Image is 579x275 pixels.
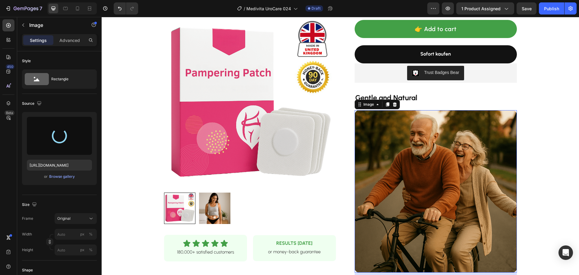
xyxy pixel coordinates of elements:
[114,2,138,14] div: Undo/Redo
[319,33,349,42] div: Sofort kaufen
[55,229,97,240] input: px%
[79,246,86,254] button: %
[461,5,501,12] span: 1 product assigned
[44,173,48,180] span: or
[175,223,211,229] strong: RESULTS [DATE]
[22,58,31,64] div: Style
[522,6,532,11] span: Save
[89,232,93,237] div: %
[166,232,219,238] span: or money-back guarantee
[102,17,579,275] iframe: Design area
[2,2,45,14] button: 7
[261,85,274,90] div: Image
[27,160,92,171] input: https://example.com/image.jpg
[244,5,245,12] span: /
[322,53,357,59] div: Trust Badges Bear
[310,53,318,60] img: CLDR_q6erfwCEAE=.png
[544,5,559,12] div: Publish
[55,213,97,224] button: Original
[22,232,32,237] label: Width
[22,267,33,273] div: Shape
[87,246,94,254] button: px
[30,37,47,43] p: Settings
[22,201,38,209] div: Size
[6,64,14,69] div: 450
[80,232,84,237] div: px
[22,247,33,253] label: Height
[89,247,93,253] div: %
[517,2,536,14] button: Save
[5,110,14,115] div: Beta
[253,28,415,46] button: Sofort kaufen
[22,216,33,221] label: Frame
[539,2,564,14] button: Publish
[80,247,84,253] div: px
[57,216,71,221] span: Original
[87,231,94,238] button: px
[51,72,88,86] div: Rectangle
[49,174,75,179] div: Browse gallery
[305,49,362,63] button: Trust Badges Bear
[253,93,415,256] img: gempages_572788948573619424-179b73f8-a5a3-40cc-87c2-f8bbf7115496.png
[40,5,42,12] p: 7
[312,6,321,11] span: Draft
[49,174,75,180] button: Browse gallery
[29,21,81,29] p: Image
[59,37,80,43] p: Advanced
[246,5,291,12] span: Medivita UroCare 024
[558,245,573,260] div: Open Intercom Messenger
[456,2,514,14] button: 1 product assigned
[79,231,86,238] button: %
[254,76,316,85] strong: Gentle and Natural
[253,3,415,21] button: 👉 Add to cart
[22,100,43,108] div: Source
[55,245,97,255] input: px%
[313,8,355,17] div: 👉 Add to cart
